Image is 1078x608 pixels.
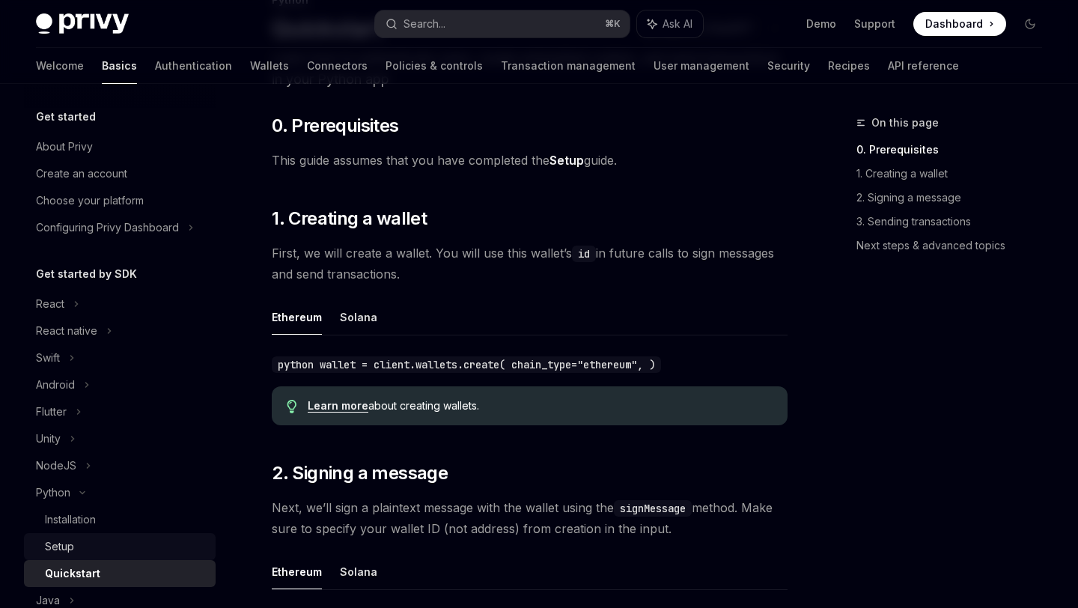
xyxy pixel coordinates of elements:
[36,484,70,502] div: Python
[828,48,870,84] a: Recipes
[45,565,100,583] div: Quickstart
[856,186,1054,210] a: 2. Signing a message
[45,511,96,529] div: Installation
[308,398,773,413] div: about creating wallets.
[856,210,1054,234] a: 3. Sending transactions
[806,16,836,31] a: Demo
[308,399,368,413] a: Learn more
[24,160,216,187] a: Create an account
[767,48,810,84] a: Security
[36,219,179,237] div: Configuring Privy Dashboard
[36,457,76,475] div: NodeJS
[572,246,596,262] code: id
[856,234,1054,258] a: Next steps & advanced topics
[856,162,1054,186] a: 1. Creating a wallet
[272,207,427,231] span: 1. Creating a wallet
[340,300,377,335] button: Solana
[856,138,1054,162] a: 0. Prerequisites
[272,114,398,138] span: 0. Prerequisites
[614,500,692,517] code: signMessage
[36,403,67,421] div: Flutter
[24,187,216,214] a: Choose your platform
[854,16,895,31] a: Support
[663,16,692,31] span: Ask AI
[375,10,629,37] button: Search...⌘K
[36,376,75,394] div: Android
[272,461,448,485] span: 2. Signing a message
[24,533,216,560] a: Setup
[102,48,137,84] a: Basics
[36,192,144,210] div: Choose your platform
[913,12,1006,36] a: Dashboard
[36,108,96,126] h5: Get started
[250,48,289,84] a: Wallets
[888,48,959,84] a: API reference
[272,300,322,335] button: Ethereum
[36,165,127,183] div: Create an account
[24,560,216,587] a: Quickstart
[272,554,322,589] button: Ethereum
[605,18,621,30] span: ⌘ K
[654,48,749,84] a: User management
[386,48,483,84] a: Policies & controls
[36,13,129,34] img: dark logo
[925,16,983,31] span: Dashboard
[272,497,788,539] span: Next, we’ll sign a plaintext message with the wallet using the method. Make sure to specify your ...
[24,506,216,533] a: Installation
[36,430,61,448] div: Unity
[155,48,232,84] a: Authentication
[549,153,584,168] a: Setup
[36,295,64,313] div: React
[272,356,661,373] code: python wallet = client.wallets.create( chain_type="ethereum", )
[404,15,445,33] div: Search...
[272,150,788,171] span: This guide assumes that you have completed the guide.
[307,48,368,84] a: Connectors
[287,400,297,413] svg: Tip
[36,349,60,367] div: Swift
[340,554,377,589] button: Solana
[36,138,93,156] div: About Privy
[36,265,137,283] h5: Get started by SDK
[272,243,788,285] span: First, we will create a wallet. You will use this wallet’s in future calls to sign messages and s...
[36,48,84,84] a: Welcome
[45,538,74,556] div: Setup
[1018,12,1042,36] button: Toggle dark mode
[501,48,636,84] a: Transaction management
[24,133,216,160] a: About Privy
[36,322,97,340] div: React native
[871,114,939,132] span: On this page
[637,10,703,37] button: Ask AI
